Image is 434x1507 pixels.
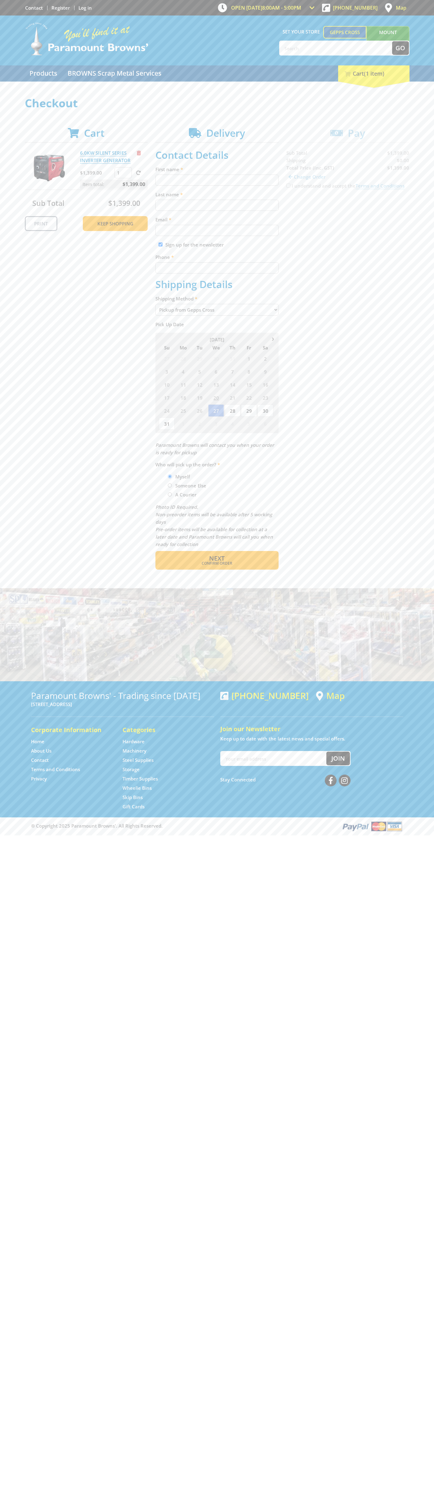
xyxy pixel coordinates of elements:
div: Stay Connected [220,772,351,787]
label: First name [155,166,279,173]
span: 1 [175,417,191,430]
a: Remove from cart [137,150,141,156]
span: 19 [192,391,208,404]
span: 30 [257,404,273,417]
select: Please select a shipping method. [155,304,279,316]
span: Next [209,554,225,562]
span: 30 [208,352,224,365]
button: Go [392,41,409,55]
input: Please enter your first name. [155,175,279,186]
span: 8 [241,365,257,378]
a: Go to the Hardware page [123,738,145,745]
span: Mo [175,344,191,352]
span: Th [225,344,240,352]
button: Join [326,752,350,765]
span: 4 [175,365,191,378]
span: 24 [159,404,175,417]
a: Mount [PERSON_NAME] [366,26,409,50]
input: Please select who will pick up the order. [168,474,172,478]
label: Last name [155,191,279,198]
a: Go to the Skip Bins page [123,794,143,801]
a: Go to the Timber Supplies page [123,776,158,782]
span: 31 [159,417,175,430]
em: Paramount Browns will contact you when your order is ready for pickup [155,442,274,456]
span: 17 [159,391,175,404]
span: 23 [257,391,273,404]
span: 12 [192,378,208,391]
span: 27 [208,404,224,417]
label: Who will pick up the order? [155,461,279,468]
h2: Contact Details [155,149,279,161]
label: Pick Up Date [155,321,279,328]
a: Go to the Privacy page [31,776,47,782]
span: $1,399.00 [108,198,140,208]
label: Someone Else [173,480,208,491]
a: Go to the Steel Supplies page [123,757,154,763]
label: Phone [155,253,279,261]
span: 18 [175,391,191,404]
span: 5 [192,365,208,378]
a: Go to the Gift Cards page [123,803,145,810]
input: Please select who will pick up the order. [168,492,172,496]
span: [DATE] [210,336,224,343]
h5: Corporate Information [31,726,110,734]
button: Next Confirm order [155,551,279,570]
span: 6 [208,365,224,378]
h5: Categories [123,726,202,734]
span: 11 [175,378,191,391]
img: Paramount Browns' [25,22,149,56]
span: 29 [241,404,257,417]
span: 25 [175,404,191,417]
a: Go to the About Us page [31,748,51,754]
span: Fr [241,344,257,352]
label: Myself [173,471,192,482]
span: Cart [84,126,105,140]
a: View a map of Gepps Cross location [316,691,345,701]
span: Su [159,344,175,352]
input: Please enter your email address. [155,225,279,236]
span: 2 [257,352,273,365]
span: 5 [241,417,257,430]
input: Please select who will pick up the order. [168,483,172,487]
span: 28 [175,352,191,365]
p: $1,399.00 [80,169,113,176]
h2: Shipping Details [155,278,279,290]
label: A Courier [173,489,199,500]
span: 22 [241,391,257,404]
span: OPEN [DATE] [231,4,301,11]
em: Photo ID Required. Non-preorder items will be available after 5 working days Pre-order items will... [155,504,273,547]
span: 16 [257,378,273,391]
input: Please enter your telephone number. [155,262,279,273]
a: Keep Shopping [83,216,148,231]
span: Set your store [279,26,324,37]
span: 3 [208,417,224,430]
input: Your email address [221,752,326,765]
label: Sign up for the newsletter [165,242,224,248]
h3: Paramount Browns' - Trading since [DATE] [31,691,214,700]
span: Tu [192,344,208,352]
span: 4 [225,417,240,430]
a: Log in [78,5,92,11]
span: 29 [192,352,208,365]
img: PayPal, Mastercard, Visa accepted [341,820,403,832]
p: [STREET_ADDRESS] [31,700,214,708]
a: Go to the Terms and Conditions page [31,766,80,773]
label: Email [155,216,279,223]
span: 14 [225,378,240,391]
a: Go to the BROWNS Scrap Metal Services page [63,65,166,82]
a: Go to the Products page [25,65,62,82]
h1: Checkout [25,97,409,109]
span: $1,399.00 [123,180,145,189]
div: Cart [338,65,409,82]
a: 6.0KW SILENT SERIES INVERTER GENERATOR [80,150,131,164]
span: 15 [241,378,257,391]
a: Go to the Contact page [31,757,49,763]
span: Delivery [206,126,245,140]
span: 13 [208,378,224,391]
span: 10 [159,378,175,391]
span: 27 [159,352,175,365]
span: Confirm order [169,562,265,565]
span: 8:00am - 5:00pm [262,4,301,11]
span: 3 [159,365,175,378]
p: Keep up to date with the latest news and special offers. [220,735,403,742]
